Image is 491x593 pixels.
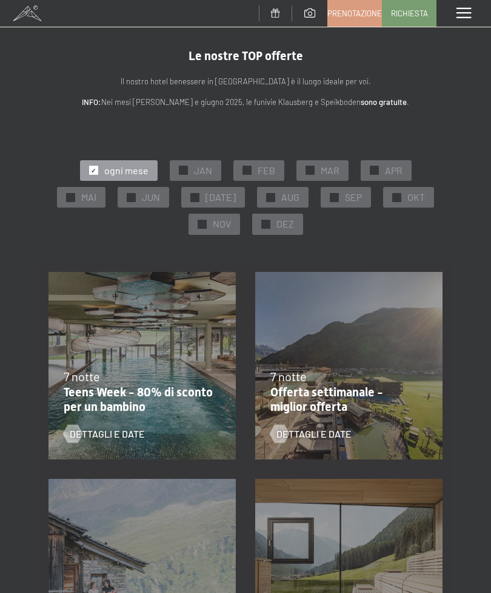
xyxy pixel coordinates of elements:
span: Dettagli e Date [70,427,145,441]
span: Richiesta [391,8,428,19]
span: MAI [81,191,96,204]
strong: INFO: [82,97,101,107]
span: ✓ [193,193,198,202]
a: Dettagli e Date [64,427,145,441]
span: DEZ [276,217,294,231]
span: APR [385,164,402,177]
span: ✓ [395,193,399,202]
p: Teens Week - 80% di sconto per un bambino [64,385,215,414]
span: SEP [345,191,362,204]
p: Offerta settimanale - miglior offerta [270,385,421,414]
span: Dettagli e Date [276,427,352,441]
span: [DATE] [205,191,236,204]
span: OKT [407,191,425,204]
p: Nei mesi [PERSON_NAME] e giugno 2025, le funivie Klausberg e Speikboden . [48,96,443,109]
p: Il nostro hotel benessere in [GEOGRAPHIC_DATA] è il luogo ideale per voi. [48,75,443,88]
span: ✓ [68,193,73,202]
span: 7 notte [64,369,100,384]
span: FEB [258,164,275,177]
span: Le nostre TOP offerte [189,49,303,63]
span: ✓ [332,193,337,202]
span: ✓ [199,220,204,229]
span: ✓ [269,193,273,202]
span: ✓ [263,220,268,229]
a: Richiesta [382,1,436,26]
span: AUG [281,191,299,204]
span: ogni mese [104,164,149,177]
a: Dettagli e Date [270,427,352,441]
span: ✓ [244,166,249,175]
span: JAN [194,164,212,177]
a: Prenotazione [328,1,381,26]
span: Prenotazione [327,8,382,19]
span: 7 notte [270,369,307,384]
span: ✓ [372,166,376,175]
span: ✓ [181,166,185,175]
span: ✓ [129,193,134,202]
span: ✓ [307,166,312,175]
span: NOV [213,217,231,231]
span: ✓ [91,166,96,175]
span: MAR [321,164,339,177]
span: JUN [142,191,160,204]
strong: sono gratuite [361,97,407,107]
